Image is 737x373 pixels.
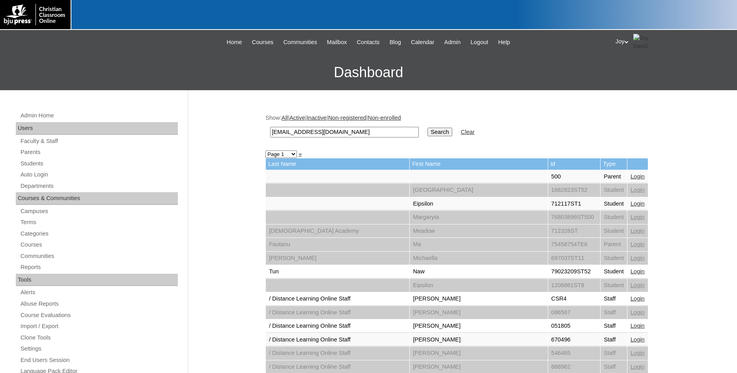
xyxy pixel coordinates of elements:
[548,306,601,319] td: 086567
[633,34,653,50] img: Joy Dantz
[20,206,178,216] a: Campuses
[284,38,317,47] span: Communities
[20,251,178,261] a: Communities
[16,274,178,286] div: Tools
[223,38,246,47] a: Home
[266,252,409,265] td: [PERSON_NAME]
[548,225,601,238] td: 712328ST
[307,115,327,121] a: Inactive
[20,229,178,239] a: Categories
[20,299,178,309] a: Abuse Reports
[4,4,67,25] img: logo-white.png
[20,217,178,227] a: Terms
[631,350,645,356] a: Login
[386,38,405,47] a: Blog
[440,38,465,47] a: Admin
[282,115,288,121] a: All
[266,279,409,292] td: .
[20,136,178,146] a: Faculty & Staff
[631,295,645,302] a: Login
[266,347,409,360] td: / Distance Learning Online Staff
[631,173,645,180] a: Login
[601,347,627,360] td: Staff
[548,279,601,292] td: 1206881ST8
[411,38,434,47] span: Calendar
[20,355,178,365] a: End Users Session
[353,38,384,47] a: Contacts
[631,200,645,207] a: Login
[548,184,601,197] td: 1682823ST52
[20,170,178,180] a: Auto Login
[368,115,401,121] a: Non-enrolled
[631,364,645,370] a: Login
[227,38,242,47] span: Home
[266,158,409,170] td: Last Name
[601,319,627,333] td: Staff
[601,158,627,170] td: Type
[20,288,178,297] a: Alerts
[266,306,409,319] td: / Distance Learning Online Staff
[601,211,627,224] td: Student
[631,323,645,329] a: Login
[548,292,601,306] td: CSR4
[357,38,380,47] span: Contacts
[20,333,178,343] a: Clone Tools
[548,170,601,184] td: 500
[601,265,627,278] td: Student
[20,262,178,272] a: Reports
[410,347,547,360] td: [PERSON_NAME]
[601,252,627,265] td: Student
[410,238,547,251] td: Ma
[444,38,461,47] span: Admin
[265,114,656,142] div: Show: | | | |
[299,151,302,157] a: »
[266,292,409,306] td: / Distance Learning Online Staff
[20,159,178,169] a: Students
[548,252,601,265] td: 697037ST11
[601,279,627,292] td: Student
[601,238,627,251] td: Parent
[601,184,627,197] td: Student
[289,115,305,121] a: Active
[248,38,278,47] a: Courses
[631,228,645,234] a: Login
[601,225,627,238] td: Student
[601,292,627,306] td: Staff
[548,347,601,360] td: 546465
[266,225,409,238] td: [DEMOGRAPHIC_DATA] Academy
[631,268,645,275] a: Login
[20,321,178,331] a: Import / Export
[410,158,547,170] td: First Name
[548,319,601,333] td: 051805
[266,319,409,333] td: / Distance Learning Online Staff
[280,38,321,47] a: Communities
[601,333,627,347] td: Staff
[631,336,645,343] a: Login
[631,187,645,193] a: Login
[470,38,488,47] span: Logout
[410,252,547,265] td: Michaella
[616,34,729,50] div: Joy
[252,38,274,47] span: Courses
[327,38,347,47] span: Mailbox
[20,181,178,191] a: Departments
[548,158,601,170] td: Id
[16,122,178,135] div: Users
[410,279,547,292] td: Eipsilon
[410,184,547,197] td: [GEOGRAPHIC_DATA]
[631,282,645,288] a: Login
[494,38,514,47] a: Help
[601,306,627,319] td: Staff
[410,265,547,278] td: Naw
[427,128,452,136] input: Search
[548,211,601,224] td: 76803899ST500
[20,310,178,320] a: Course Evaluations
[266,333,409,347] td: / Distance Learning Online Staff
[266,238,409,251] td: Fautanu
[20,344,178,354] a: Settings
[601,170,627,184] td: Parent
[410,211,547,224] td: Margaryta
[20,111,178,121] a: Admin Home
[328,115,366,121] a: Non-registered
[390,38,401,47] span: Blog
